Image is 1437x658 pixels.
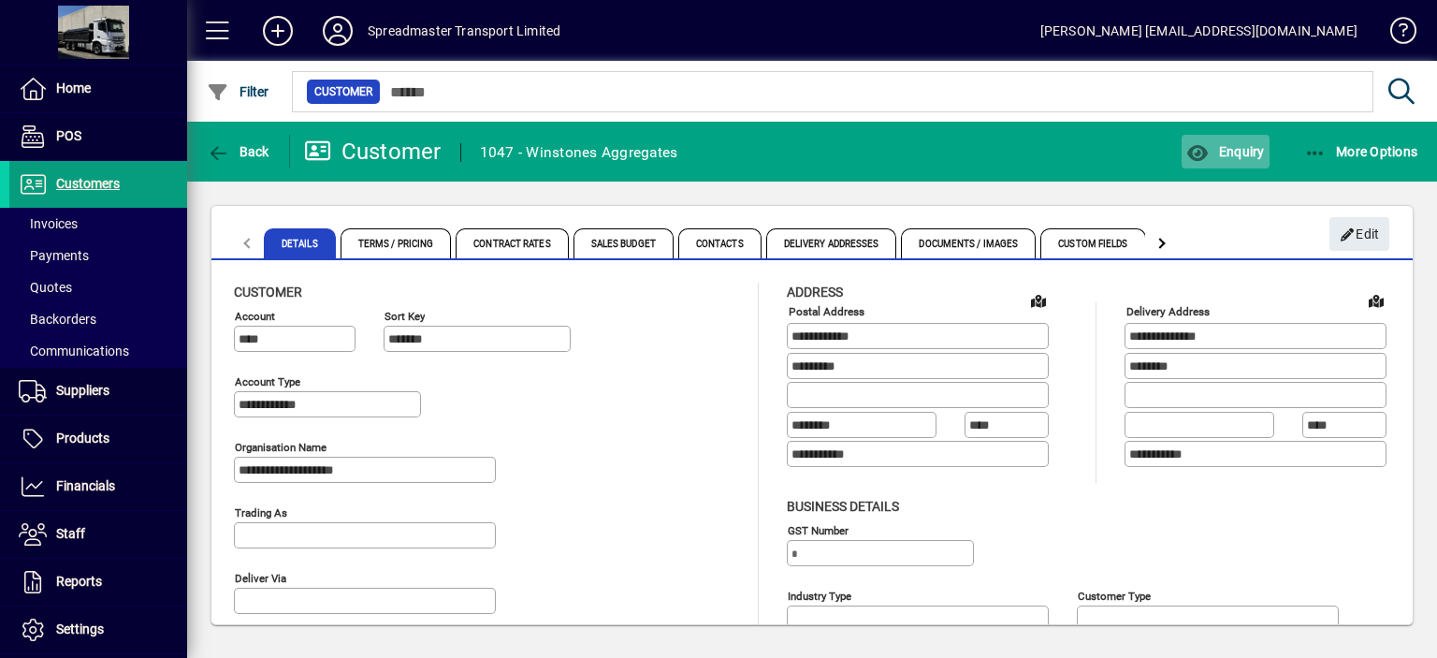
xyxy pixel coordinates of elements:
a: View on map [1361,285,1391,315]
span: Products [56,431,109,446]
mat-label: Account [235,310,275,323]
span: Delivery Addresses [766,228,897,258]
span: Customers [56,176,120,191]
button: Enquiry [1182,135,1269,168]
span: Edit [1340,219,1380,250]
a: Products [9,416,187,462]
span: Financials [56,478,115,493]
span: More Options [1304,144,1418,159]
a: POS [9,113,187,160]
span: Custom Fields [1040,228,1145,258]
span: Home [56,80,91,95]
span: Business details [787,499,899,514]
span: Staff [56,526,85,541]
span: Invoices [19,216,78,231]
a: Financials [9,463,187,510]
a: Suppliers [9,368,187,415]
a: Payments [9,240,187,271]
span: Documents / Images [901,228,1036,258]
span: Details [264,228,336,258]
span: Customer [314,82,372,101]
span: Quotes [19,280,72,295]
span: Payments [19,248,89,263]
span: Reports [56,574,102,589]
a: Home [9,66,187,112]
a: Communications [9,335,187,367]
span: Settings [56,621,104,636]
a: Backorders [9,303,187,335]
button: More Options [1299,135,1423,168]
a: View on map [1023,285,1053,315]
div: Customer [304,137,442,167]
button: Back [202,135,274,168]
button: Add [248,14,308,48]
mat-label: Industry type [788,589,851,602]
a: Settings [9,607,187,653]
span: Sales Budget [573,228,674,258]
div: Spreadmaster Transport Limited [368,16,560,46]
a: Invoices [9,208,187,240]
a: Reports [9,559,187,606]
span: Backorders [19,312,96,327]
span: Enquiry [1186,144,1264,159]
span: Contacts [678,228,762,258]
div: 1047 - Winstones Aggregates [480,138,678,168]
app-page-header-button: Back [187,135,290,168]
span: POS [56,128,81,143]
span: Filter [207,84,269,99]
mat-label: Organisation name [235,441,327,454]
span: Address [787,285,843,300]
mat-label: Trading as [235,506,287,519]
mat-label: Deliver via [235,572,286,585]
a: Staff [9,511,187,558]
a: Knowledge Base [1376,4,1414,65]
div: [PERSON_NAME] [EMAIL_ADDRESS][DOMAIN_NAME] [1040,16,1357,46]
span: Back [207,144,269,159]
span: Communications [19,344,129,358]
mat-label: GST Number [788,523,849,536]
button: Edit [1329,217,1389,251]
button: Profile [308,14,368,48]
span: Customer [234,285,302,300]
span: Contract Rates [456,228,568,258]
span: Terms / Pricing [341,228,452,258]
mat-label: Customer type [1078,589,1151,602]
mat-label: Sort key [385,310,425,323]
a: Quotes [9,271,187,303]
mat-label: Account Type [235,375,300,388]
span: Suppliers [56,383,109,398]
button: Filter [202,75,274,109]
